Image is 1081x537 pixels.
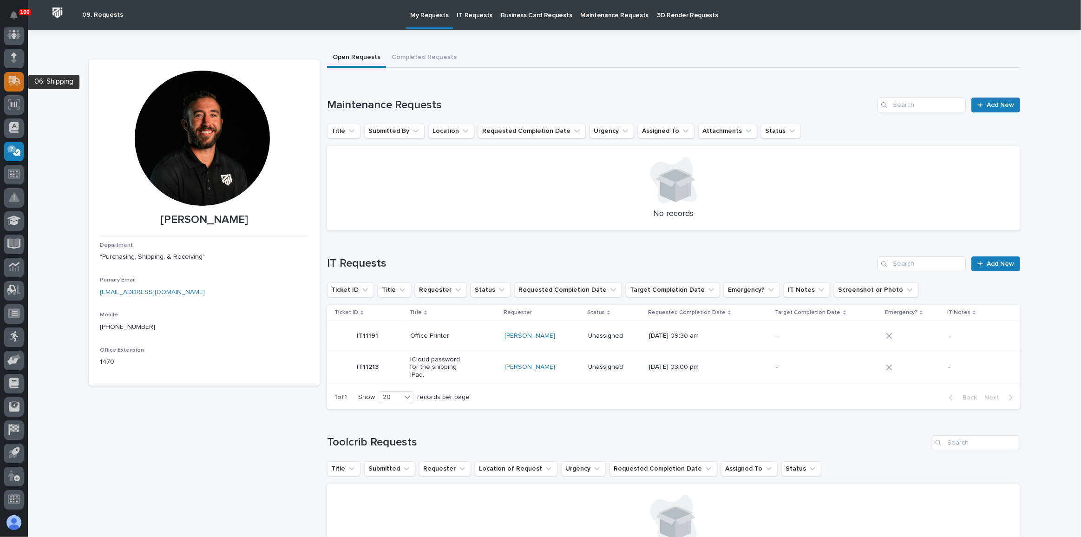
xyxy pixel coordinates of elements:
[338,209,1009,219] p: No records
[834,282,918,297] button: Screenshot or Photo
[932,435,1020,450] input: Search
[587,308,605,318] p: Status
[49,4,66,21] img: Workspace Logo
[588,363,642,371] p: Unassigned
[471,282,511,297] button: Status
[984,393,1005,402] span: Next
[4,6,24,25] button: Notifications
[4,513,24,532] button: users-avatar
[878,98,966,112] input: Search
[947,308,970,318] p: IT Notes
[327,436,928,449] h1: Toolcrib Requests
[649,332,707,340] p: [DATE] 09:30 am
[327,257,874,270] h1: IT Requests
[100,213,308,227] p: [PERSON_NAME]
[981,393,1020,402] button: Next
[100,252,308,262] p: "Purchasing, Shipping, & Receiving"
[100,324,155,330] a: [PHONE_NUMBER]
[957,393,977,402] span: Back
[590,124,634,138] button: Urgency
[971,256,1020,271] a: Add New
[327,124,360,138] button: Title
[428,124,474,138] button: Location
[504,308,532,318] p: Requester
[82,11,123,19] h2: 09. Requests
[357,361,380,371] p: IT11213
[327,282,374,297] button: Ticket ID
[100,347,144,353] span: Office Extension
[775,308,841,318] p: Target Completion Date
[721,461,778,476] button: Assigned To
[100,289,205,295] a: [EMAIL_ADDRESS][DOMAIN_NAME]
[942,393,981,402] button: Back
[878,256,966,271] input: Search
[327,98,874,112] h1: Maintenance Requests
[724,282,780,297] button: Emergency?
[100,277,136,283] span: Primary Email
[410,332,468,340] p: Office Printer
[776,332,834,340] p: -
[327,386,354,409] p: 1 of 1
[948,363,989,371] p: -
[776,363,834,371] p: -
[358,393,375,401] p: Show
[987,102,1014,108] span: Add New
[885,308,917,318] p: Emergency?
[410,356,468,379] p: iCloud password for the shipping IPad.
[475,461,557,476] button: Location of Request
[415,282,467,297] button: Requester
[698,124,757,138] button: Attachments
[561,461,606,476] button: Urgency
[409,308,422,318] p: Title
[327,321,1020,351] tr: IT11191IT11191 Office Printer[PERSON_NAME] Unassigned[DATE] 09:30 am--
[100,312,118,318] span: Mobile
[781,461,821,476] button: Status
[100,242,133,248] span: Department
[334,308,358,318] p: Ticket ID
[514,282,622,297] button: Requested Completion Date
[417,393,470,401] p: records per page
[987,261,1014,267] span: Add New
[784,282,830,297] button: IT Notes
[100,357,308,367] p: 1470
[379,393,401,402] div: 20
[364,461,415,476] button: Submitted
[20,9,30,15] p: 100
[971,98,1020,112] a: Add New
[327,351,1020,384] tr: IT11213IT11213 iCloud password for the shipping IPad.[PERSON_NAME] Unassigned[DATE] 03:00 pm--
[357,330,380,340] p: IT11191
[626,282,720,297] button: Target Completion Date
[588,332,642,340] p: Unassigned
[649,363,707,371] p: [DATE] 03:00 pm
[478,124,586,138] button: Requested Completion Date
[419,461,471,476] button: Requester
[648,308,726,318] p: Requested Completion Date
[364,124,425,138] button: Submitted By
[327,48,386,68] button: Open Requests
[327,461,360,476] button: Title
[948,332,989,340] p: -
[386,48,462,68] button: Completed Requests
[761,124,801,138] button: Status
[504,332,555,340] a: [PERSON_NAME]
[609,461,717,476] button: Requested Completion Date
[378,282,411,297] button: Title
[504,363,555,371] a: [PERSON_NAME]
[638,124,694,138] button: Assigned To
[12,11,24,26] div: Notifications100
